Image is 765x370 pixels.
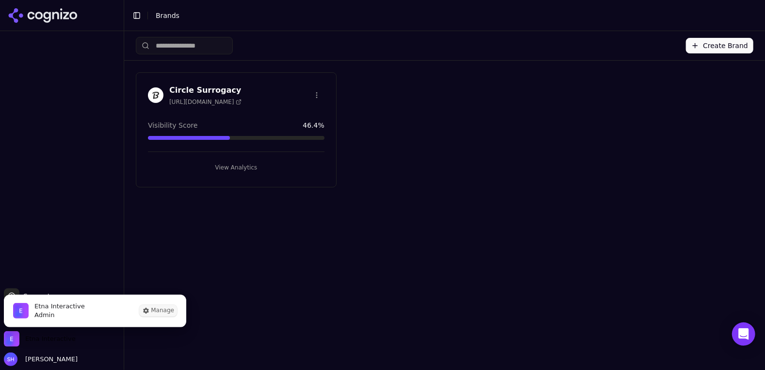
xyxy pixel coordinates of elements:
span: Brands [156,12,179,19]
div: Etna Interactive is active [4,295,186,327]
button: Manage [139,305,177,317]
span: Etna Interactive [34,302,85,311]
span: Support [19,291,50,301]
span: Visibility Score [148,120,197,130]
img: Etna Interactive [13,303,29,319]
nav: breadcrumb [156,11,738,20]
img: Etna Interactive [4,331,19,347]
span: Etna Interactive [25,335,76,343]
span: [URL][DOMAIN_NAME] [169,98,242,106]
span: Admin [34,311,85,320]
span: 46.4 % [303,120,324,130]
div: Open Intercom Messenger [732,322,755,346]
button: Open user button [4,353,78,366]
h3: Circle Surrogacy [169,84,242,96]
img: Circle Surrogacy [148,87,163,103]
button: Create Brand [686,38,753,53]
button: Close organization switcher [4,331,76,347]
img: Shawn Hall [4,353,17,366]
span: [PERSON_NAME] [21,355,78,364]
button: View Analytics [148,160,325,175]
